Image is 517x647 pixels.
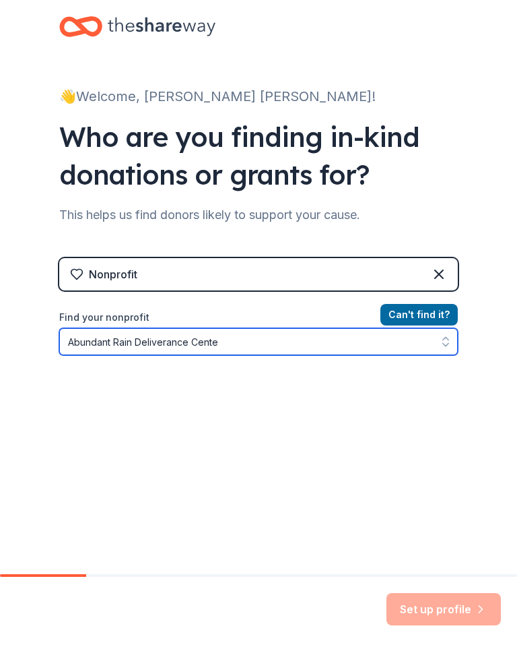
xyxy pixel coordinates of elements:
[59,204,458,226] div: This helps us find donors likely to support your cause.
[59,309,458,326] label: Find your nonprofit
[380,304,458,326] button: Can't find it?
[59,328,458,355] input: Search by name, EIN, or city
[59,86,458,107] div: 👋 Welcome, [PERSON_NAME] [PERSON_NAME]!
[59,118,458,193] div: Who are you finding in-kind donations or grants for?
[89,266,137,282] div: Nonprofit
